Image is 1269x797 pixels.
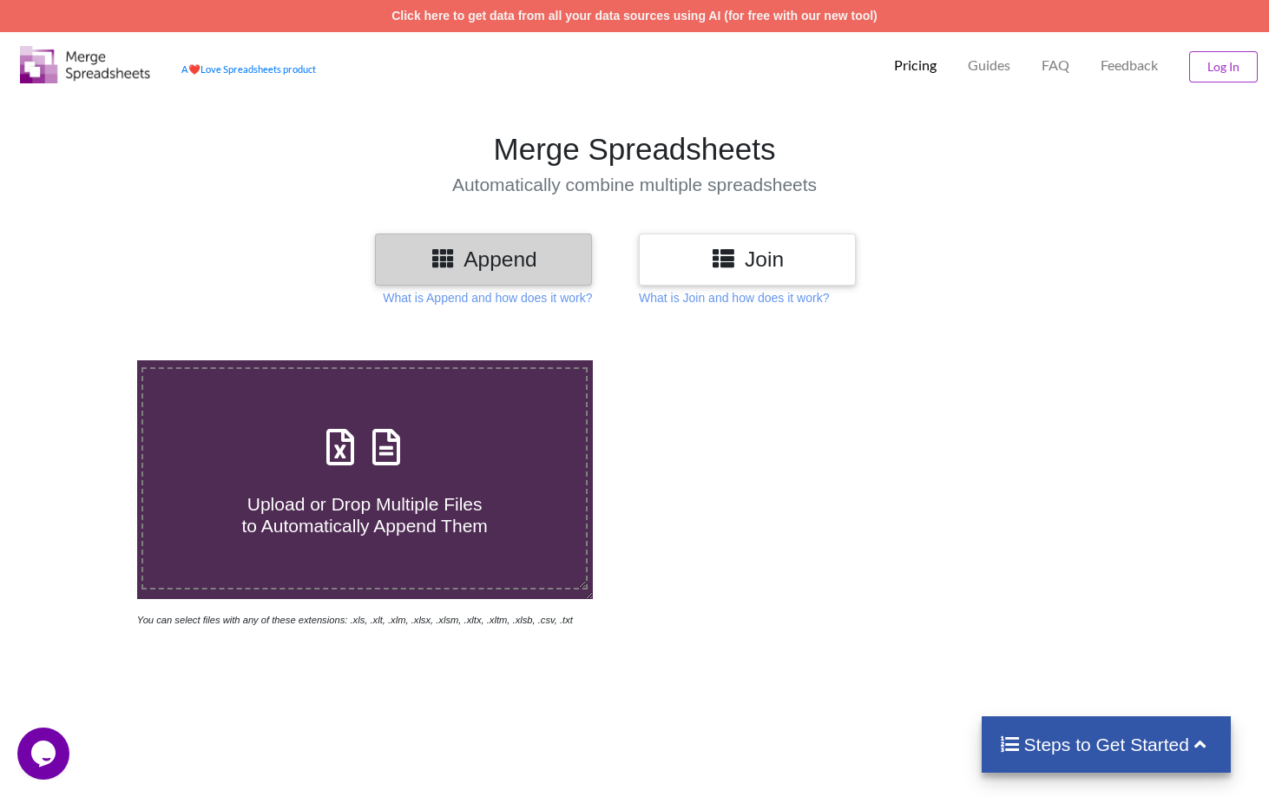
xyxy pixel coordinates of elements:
p: FAQ [1042,56,1069,75]
h4: Steps to Get Started [999,734,1213,755]
span: heart [188,63,201,75]
img: Logo.png [20,46,150,83]
a: Click here to get data from all your data sources using AI (for free with our new tool) [391,9,878,23]
h3: Join [652,247,843,272]
span: Upload or Drop Multiple Files to Automatically Append Them [242,494,488,536]
span: Feedback [1101,58,1158,72]
iframe: chat widget [17,728,73,780]
button: Log In [1189,51,1258,82]
p: What is Append and how does it work? [383,289,592,306]
p: What is Join and how does it work? [639,289,829,306]
a: AheartLove Spreadsheets product [181,63,316,75]
i: You can select files with any of these extensions: .xls, .xlt, .xlm, .xlsx, .xlsm, .xltx, .xltm, ... [137,615,573,625]
p: Pricing [894,56,937,75]
p: Guides [968,56,1010,75]
h3: Append [388,247,579,272]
